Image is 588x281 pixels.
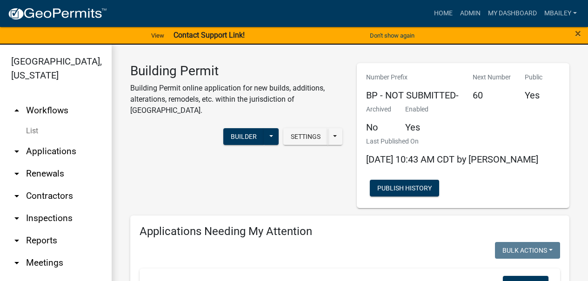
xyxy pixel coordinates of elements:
[366,137,538,146] p: Last Published On
[11,235,22,246] i: arrow_drop_down
[11,105,22,116] i: arrow_drop_up
[366,122,391,133] h5: No
[370,185,439,192] wm-modal-confirm: Workflow Publish History
[484,5,541,22] a: My Dashboard
[525,72,542,82] p: Public
[366,105,391,114] p: Archived
[473,90,511,101] h5: 60
[11,213,22,224] i: arrow_drop_down
[366,90,459,101] h5: BP - NOT SUBMITTED-
[405,105,428,114] p: Enabled
[541,5,581,22] a: mbailey
[430,5,456,22] a: Home
[11,257,22,268] i: arrow_drop_down
[11,168,22,179] i: arrow_drop_down
[456,5,484,22] a: Admin
[575,28,581,39] button: Close
[495,242,560,259] button: Bulk Actions
[366,28,418,43] button: Don't show again
[11,190,22,202] i: arrow_drop_down
[174,31,245,39] strong: Contact Support Link!
[283,128,328,145] button: Settings
[366,154,538,165] span: [DATE] 10:43 AM CDT by [PERSON_NAME]
[140,225,560,238] h4: Applications Needing My Attention
[473,72,511,82] p: Next Number
[11,146,22,157] i: arrow_drop_down
[366,72,459,82] p: Number Prefix
[147,28,168,43] a: View
[370,180,439,196] button: Publish History
[405,122,428,133] h5: Yes
[525,90,542,101] h5: Yes
[130,63,343,79] h3: Building Permit
[223,128,264,145] button: Builder
[575,27,581,40] span: ×
[130,83,343,116] p: Building Permit online application for new builds, additions, alterations, remodels, etc. within ...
